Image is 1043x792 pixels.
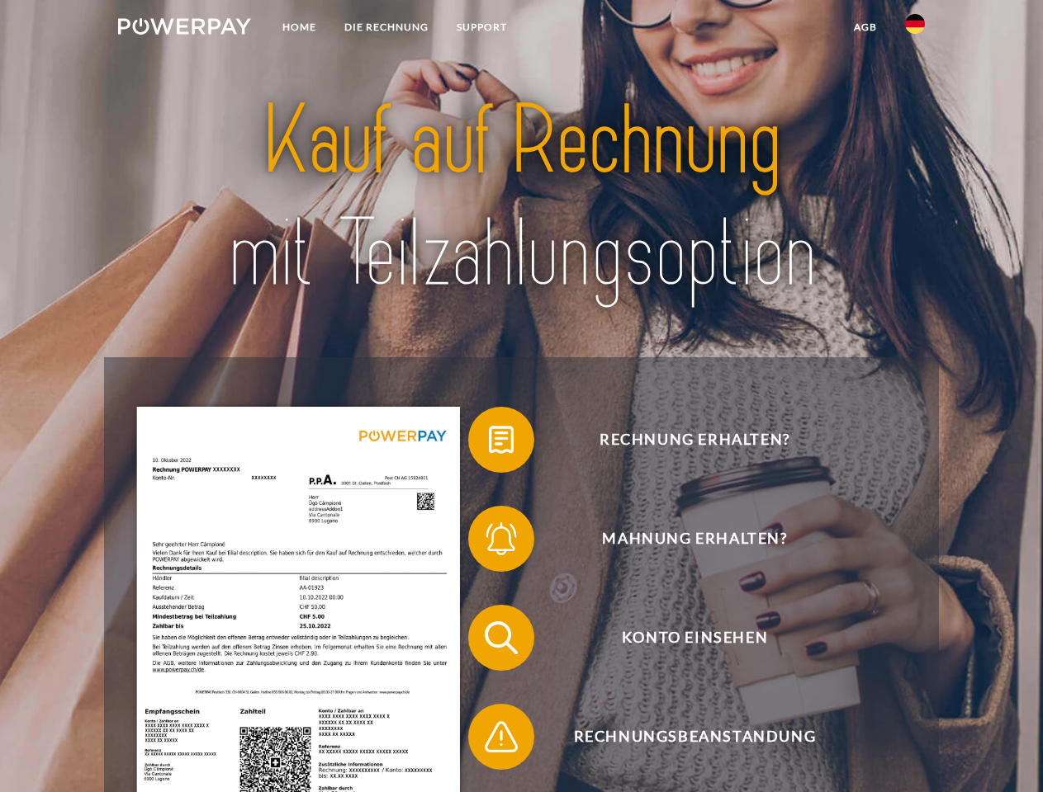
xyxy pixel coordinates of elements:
img: logo-powerpay-white.svg [118,18,251,35]
img: qb_search.svg [481,617,522,658]
span: Mahnung erhalten? [492,506,897,572]
img: qb_bill.svg [481,419,522,460]
a: Home [268,12,330,42]
img: title-powerpay_de.svg [158,79,885,316]
a: DIE RECHNUNG [330,12,443,42]
img: de [905,14,925,34]
button: Konto einsehen [468,605,898,671]
span: Rechnungsbeanstandung [492,704,897,770]
img: qb_bell.svg [481,518,522,559]
a: agb [840,12,891,42]
button: Rechnungsbeanstandung [468,704,898,770]
button: Rechnung erhalten? [468,407,898,473]
a: SUPPORT [443,12,521,42]
button: Mahnung erhalten? [468,506,898,572]
span: Rechnung erhalten? [492,407,897,473]
img: qb_warning.svg [481,716,522,757]
span: Konto einsehen [492,605,897,671]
